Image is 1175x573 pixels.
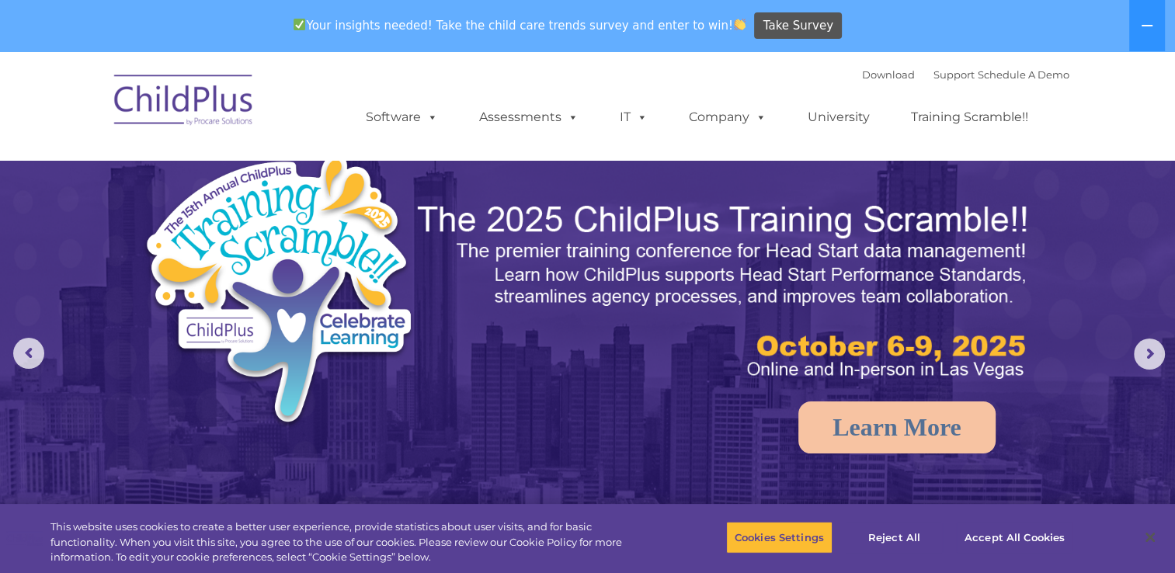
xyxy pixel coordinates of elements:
[734,19,746,30] img: 👏
[726,521,833,554] button: Cookies Settings
[798,401,996,453] a: Learn More
[294,19,305,30] img: ✅
[956,521,1073,554] button: Accept All Cookies
[604,102,663,133] a: IT
[792,102,885,133] a: University
[350,102,454,133] a: Software
[862,68,1069,81] font: |
[216,102,263,114] span: Last name
[862,68,915,81] a: Download
[106,64,262,141] img: ChildPlus by Procare Solutions
[287,10,753,40] span: Your insights needed! Take the child care trends survey and enter to win!
[464,102,594,133] a: Assessments
[895,102,1044,133] a: Training Scramble!!
[763,12,833,40] span: Take Survey
[754,12,842,40] a: Take Survey
[1133,520,1167,554] button: Close
[846,521,943,554] button: Reject All
[50,519,646,565] div: This website uses cookies to create a better user experience, provide statistics about user visit...
[673,102,782,133] a: Company
[933,68,975,81] a: Support
[216,166,282,178] span: Phone number
[978,68,1069,81] a: Schedule A Demo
